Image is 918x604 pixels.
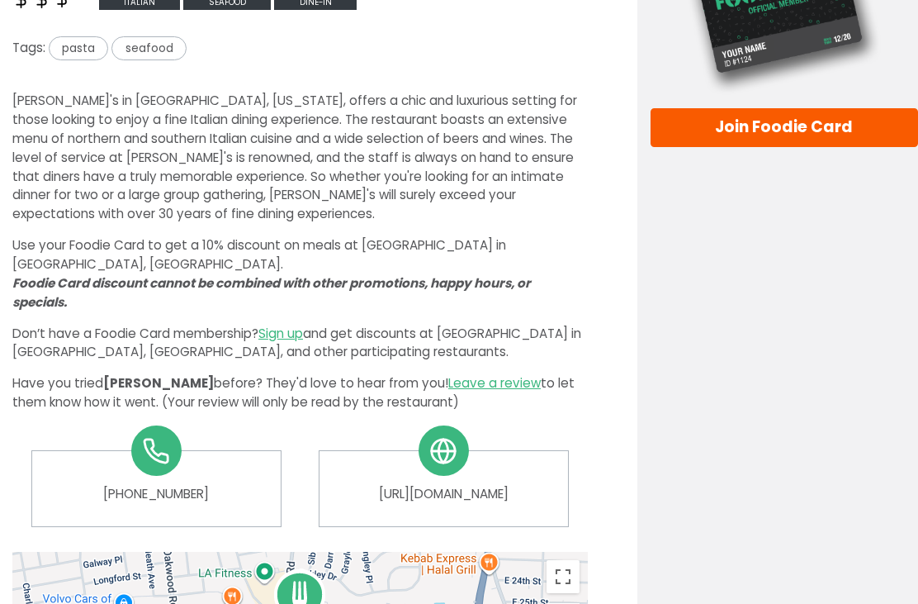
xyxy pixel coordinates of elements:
div: Tags: [12,36,588,67]
span: seafood [111,36,186,60]
p: Don’t have a Foodie Card membership? and get discounts at [GEOGRAPHIC_DATA] in [GEOGRAPHIC_DATA],... [12,325,588,363]
p: Have you tried before? They'd love to hear from you! to let them know how it went. (Your review w... [12,374,588,412]
span: pasta [49,36,108,60]
span: [PERSON_NAME] [103,374,214,392]
a: Sign up [258,325,303,342]
a: [PHONE_NUMBER] [45,485,267,504]
i: Foodie Card discount cannot be combined with other promotions, happy hours, or specials. [12,274,531,311]
a: [URL][DOMAIN_NAME] [332,485,555,504]
p: Use your Foodie Card to get a 10% discount on meals at [GEOGRAPHIC_DATA] in [GEOGRAPHIC_DATA], [G... [12,236,588,312]
a: Leave a review [448,374,541,392]
p: [PERSON_NAME]'s in [GEOGRAPHIC_DATA], [US_STATE], offers a chic and luxurious setting for those l... [12,92,588,224]
a: seafood [111,39,186,56]
a: pasta [45,39,111,56]
button: Toggle fullscreen view [547,560,580,593]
